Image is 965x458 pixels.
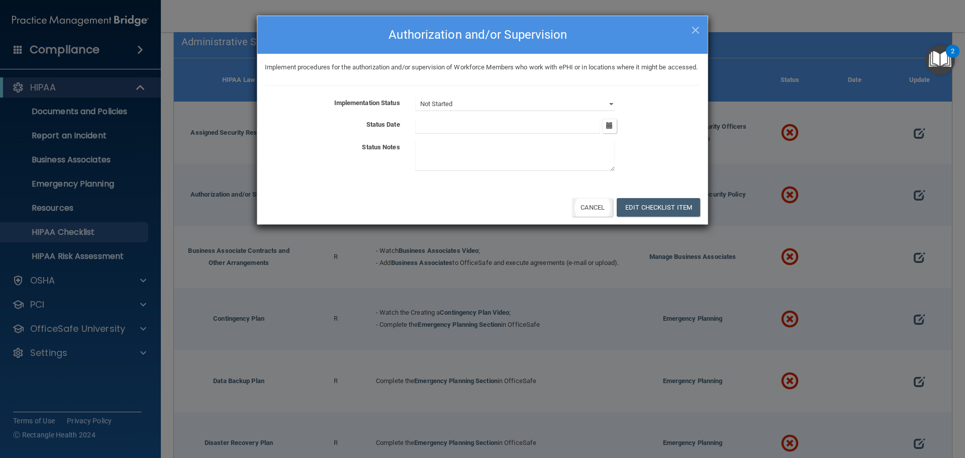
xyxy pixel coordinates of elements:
button: Edit Checklist Item [617,198,700,217]
button: Cancel [572,198,613,217]
div: 2 [951,51,954,64]
b: Implementation Status [334,99,400,107]
b: Status Date [366,121,400,128]
iframe: Drift Widget Chat Controller [915,389,953,427]
h4: Authorization and/or Supervision [265,24,700,46]
span: × [691,19,700,39]
b: Status Notes [362,143,400,151]
div: Implement procedures for the authorization and/or supervision of Workforce Members who work with ... [257,61,708,73]
button: Open Resource Center, 2 new notifications [925,45,955,75]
